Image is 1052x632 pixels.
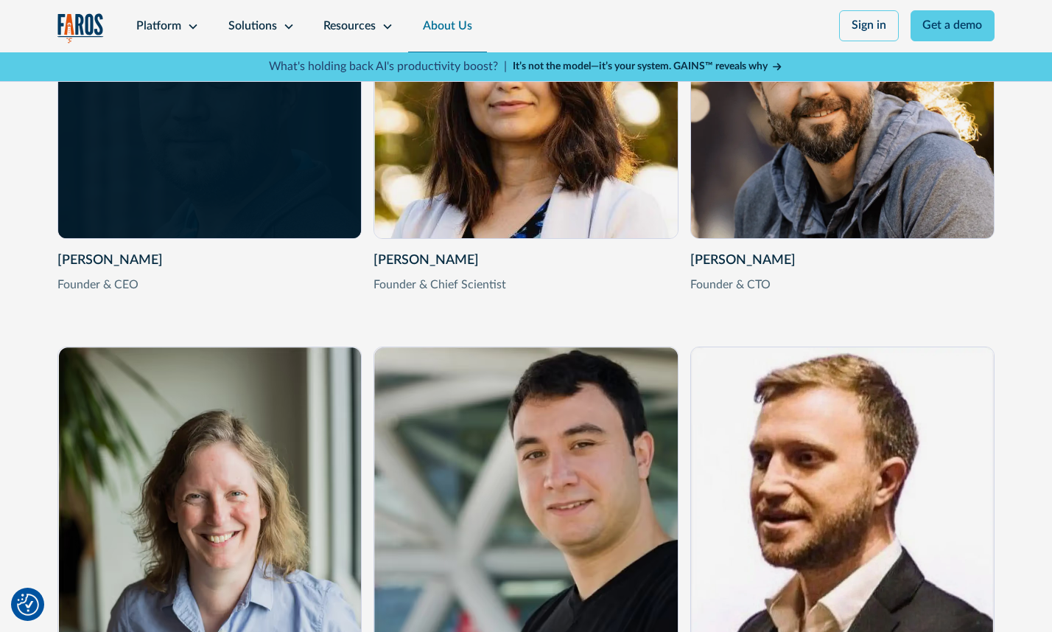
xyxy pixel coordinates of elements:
div: Platform [136,18,181,35]
a: It’s not the model—it’s your system. GAINS™ reveals why [513,59,784,74]
a: Get a demo [911,10,995,41]
div: Founder & CTO [690,277,995,294]
img: Logo of the analytics and reporting company Faros. [57,13,105,44]
div: [PERSON_NAME] [57,251,362,271]
button: Cookie Settings [17,594,39,616]
div: Founder & CEO [57,277,362,294]
a: Sign in [839,10,899,41]
a: home [57,13,105,44]
strong: It’s not the model—it’s your system. GAINS™ reveals why [513,61,768,72]
div: Solutions [228,18,277,35]
div: Founder & Chief Scientist [374,277,678,294]
p: What's holding back AI's productivity boost? | [269,58,507,76]
div: [PERSON_NAME] [374,251,678,271]
img: Revisit consent button [17,594,39,616]
div: Resources [323,18,376,35]
div: [PERSON_NAME] [690,251,995,271]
